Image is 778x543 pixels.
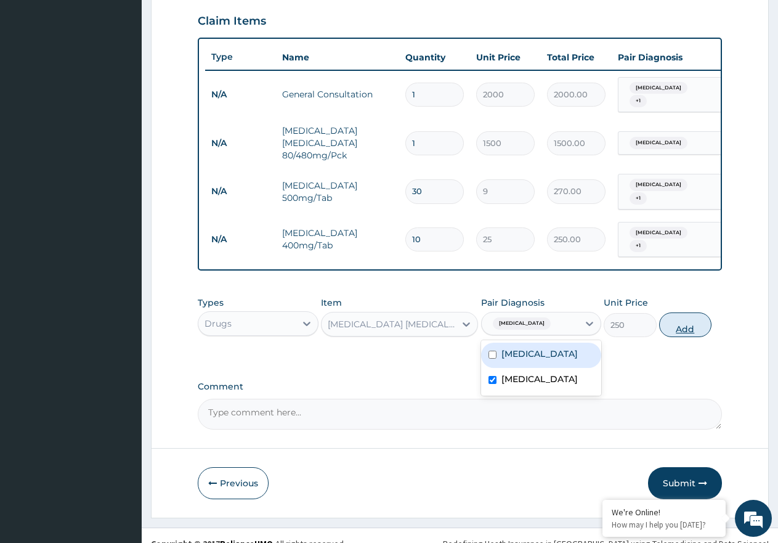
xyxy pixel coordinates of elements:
[604,296,648,309] label: Unit Price
[205,180,276,203] td: N/A
[205,83,276,106] td: N/A
[205,46,276,68] th: Type
[276,82,399,107] td: General Consultation
[276,45,399,70] th: Name
[659,312,711,337] button: Add
[630,179,687,191] span: [MEDICAL_DATA]
[501,348,578,360] label: [MEDICAL_DATA]
[481,296,545,309] label: Pair Diagnosis
[6,337,235,380] textarea: Type your message and hit 'Enter'
[202,6,232,36] div: Minimize live chat window
[630,137,687,149] span: [MEDICAL_DATA]
[198,15,266,28] h3: Claim Items
[541,45,612,70] th: Total Price
[612,45,747,70] th: Pair Diagnosis
[205,132,276,155] td: N/A
[64,69,207,85] div: Chat with us now
[205,317,232,330] div: Drugs
[321,296,342,309] label: Item
[399,45,470,70] th: Quantity
[276,118,399,168] td: [MEDICAL_DATA] [MEDICAL_DATA] 80/480mg/Pck
[71,155,170,280] span: We're online!
[276,173,399,210] td: [MEDICAL_DATA] 500mg/Tab
[23,62,50,92] img: d_794563401_company_1708531726252_794563401
[648,467,722,499] button: Submit
[470,45,541,70] th: Unit Price
[198,467,269,499] button: Previous
[198,382,722,392] label: Comment
[205,228,276,251] td: N/A
[493,317,551,330] span: [MEDICAL_DATA]
[630,192,647,205] span: + 1
[198,298,224,308] label: Types
[630,240,647,252] span: + 1
[612,507,716,518] div: We're Online!
[276,221,399,258] td: [MEDICAL_DATA] 400mg/Tab
[501,373,578,385] label: [MEDICAL_DATA]
[328,318,456,330] div: [MEDICAL_DATA] [MEDICAL_DATA] 625mg/Tab
[612,520,716,530] p: How may I help you today?
[630,95,647,107] span: + 1
[630,82,687,94] span: [MEDICAL_DATA]
[630,227,687,239] span: [MEDICAL_DATA]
